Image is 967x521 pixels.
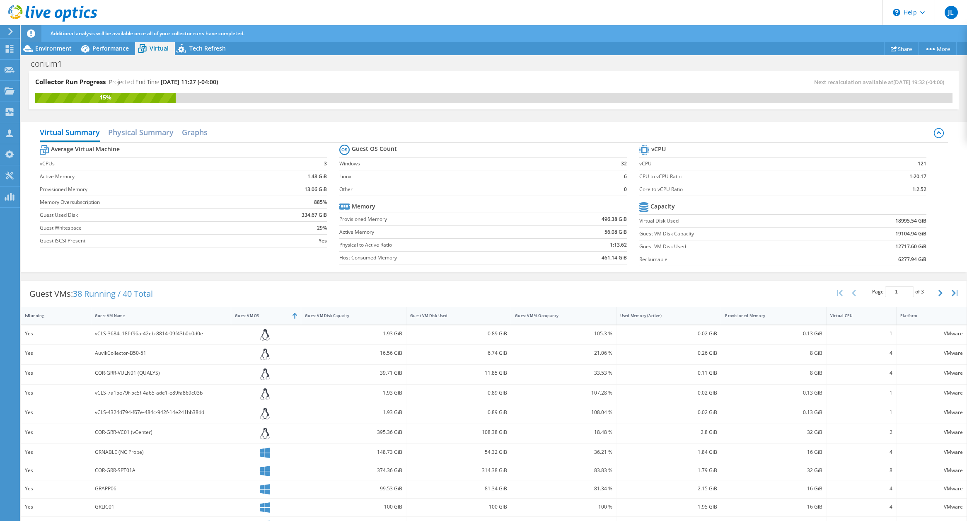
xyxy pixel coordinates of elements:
label: Virtual Disk Used [639,217,827,225]
div: Yes [25,428,87,437]
div: Virtual CPU [830,313,882,318]
div: 0.13 GiB [725,329,822,338]
b: 3 [324,160,327,168]
div: 8 GiB [725,368,822,378]
span: 38 Running / 40 Total [73,288,153,299]
label: Memory Oversubscription [40,198,258,206]
label: Core to vCPU Ratio [639,185,851,194]
b: 461.14 GiB [602,254,627,262]
b: Yes [319,237,327,245]
b: 32 [621,160,627,168]
label: Linux [339,172,600,181]
label: Physical to Active Ratio [339,241,543,249]
div: 16 GiB [725,502,822,511]
div: 32 GiB [725,428,822,437]
div: 0.02 GiB [620,388,718,397]
div: Provisioned Memory [725,313,812,318]
div: 8 [830,466,892,475]
div: VMware [900,388,963,397]
span: [DATE] 19:32 (-04:00) [893,78,944,86]
div: 100 GiB [305,502,402,511]
span: 3 [921,288,924,295]
div: 0.11 GiB [620,368,718,378]
b: 885% [314,198,327,206]
b: 56.08 GiB [604,228,627,236]
div: GRAPP06 [95,484,227,493]
div: 107.28 % [515,388,612,397]
h2: Graphs [182,124,208,141]
div: 81.34 GiB [410,484,508,493]
div: 0.02 GiB [620,408,718,417]
div: Platform [900,313,953,318]
span: Virtual [150,44,169,52]
b: Average Virtual Machine [51,145,120,153]
div: Guest VM Disk Capacity [305,313,392,318]
b: 121 [918,160,926,168]
div: 16.56 GiB [305,349,402,358]
label: Guest Whitespace [40,224,258,232]
div: 1.79 GiB [620,466,718,475]
span: Page of [872,286,924,297]
div: AuvikCollector-B50-51 [95,349,227,358]
div: 2 [830,428,892,437]
div: 18.48 % [515,428,612,437]
div: Yes [25,408,87,417]
div: 1.93 GiB [305,408,402,417]
div: 0.26 GiB [620,349,718,358]
div: 374.36 GiB [305,466,402,475]
div: 16 GiB [725,448,822,457]
div: 1.93 GiB [305,329,402,338]
label: vCPUs [40,160,258,168]
div: 4 [830,484,892,493]
div: 54.32 GiB [410,448,508,457]
div: 4 [830,349,892,358]
div: 4 [830,448,892,457]
div: Used Memory (Active) [620,313,708,318]
div: 108.38 GiB [410,428,508,437]
label: Provisioned Memory [40,185,258,194]
div: vCLS-3684c18f-f96a-42eb-8814-09f43b0b0d0e [95,329,227,338]
div: 15% [35,93,176,102]
div: 81.34 % [515,484,612,493]
div: Yes [25,329,87,338]
b: 19104.94 GiB [895,230,926,238]
div: Guest VMs: [21,281,161,307]
b: 29% [317,224,327,232]
b: 13.06 GiB [305,185,327,194]
div: 99.53 GiB [305,484,402,493]
div: 1.95 GiB [620,502,718,511]
div: Yes [25,466,87,475]
b: 18995.54 GiB [895,217,926,225]
b: 6 [624,172,627,181]
label: Provisioned Memory [339,215,543,223]
div: 1.93 GiB [305,388,402,397]
div: VMware [900,502,963,511]
div: 1 [830,388,892,397]
label: Guest VM Disk Used [639,242,827,251]
div: Yes [25,448,87,457]
div: Guest VM Name [95,313,217,318]
span: Performance [92,44,129,52]
div: Yes [25,368,87,378]
b: Capacity [650,202,675,211]
div: 32 GiB [725,466,822,475]
div: 100 GiB [410,502,508,511]
div: VMware [900,329,963,338]
a: Share [884,42,919,55]
div: COR-GRR-VULN01 (QUALYS) [95,368,227,378]
div: 21.06 % [515,349,612,358]
label: vCPU [639,160,851,168]
div: Guest VM OS [235,313,287,318]
div: 105.3 % [515,329,612,338]
b: 6277.94 GiB [898,255,926,264]
a: More [918,42,957,55]
div: 6.74 GiB [410,349,508,358]
b: Guest OS Count [352,145,397,153]
div: VMware [900,448,963,457]
div: COR-GRR-VC01 (vCenter) [95,428,227,437]
div: VMware [900,484,963,493]
label: Active Memory [40,172,258,181]
b: 12717.60 GiB [895,242,926,251]
h1: corium1 [27,59,75,68]
b: 1:13.62 [610,241,627,249]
